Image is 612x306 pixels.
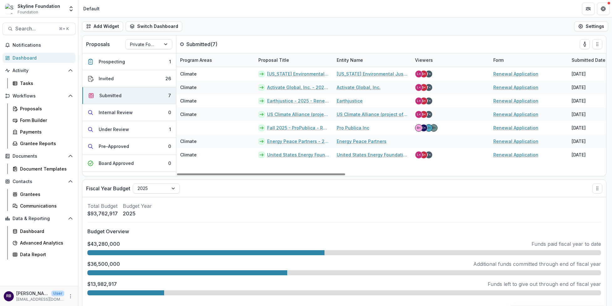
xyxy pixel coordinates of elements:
[67,3,75,15] button: Open entity switcher
[255,53,333,67] div: Proposal Title
[333,53,411,67] div: Entity Name
[422,113,426,116] div: Shereen D’Souza <shereen@skylinefoundation.org>
[427,126,431,129] div: Jenny Montoya <jenny@skylinefoundation.org>
[58,25,70,32] div: ⌘ + K
[267,124,329,131] a: Fall 2025 - ProPublica - Renewal Application
[422,153,426,156] div: Shereen D’Souza <shereen@skylinefoundation.org>
[568,57,609,63] div: Submitted Date
[597,3,609,15] button: Get Help
[493,98,538,104] a: Renewal Application
[572,138,586,145] div: [DATE]
[267,151,329,158] a: United States Energy Foundation - 2025 - Renewal Application
[572,84,586,91] div: [DATE]
[82,138,176,155] button: Pre-Approved0
[337,71,407,77] a: [US_STATE] Environmental Justice Alliance
[180,84,197,91] span: Climate
[493,151,538,158] a: Renewal Application
[5,4,15,14] img: Skyline Foundation
[13,93,65,99] span: Workflows
[337,84,381,91] a: Activate Global, Inc.
[267,138,329,145] a: Energy Peace Partners - 2025 - Renewal Application
[267,98,329,104] a: Earthjustice - 2025 - Renewal Application
[3,177,75,187] button: Open Contacts
[82,53,176,70] button: Prospecting1
[493,71,538,77] a: Renewal Application
[3,53,75,63] a: Dashboard
[20,240,70,246] div: Advanced Analytics
[18,3,60,9] div: Skyline Foundation
[13,55,70,61] div: Dashboard
[10,138,75,149] a: Grantee Reports
[582,3,594,15] button: Partners
[99,58,125,65] div: Prospecting
[20,203,70,209] div: Communications
[427,113,431,116] div: Takeshi Kaji <takeshi@skylinefoundation.org>
[6,294,11,298] div: Rose Brookhouse
[417,126,421,129] div: Rose Brookhouse <rose@skylinefoundation.org>
[99,160,134,166] div: Board Approved
[490,53,568,67] div: Form
[176,53,255,67] div: Program Areas
[427,72,431,76] div: Takeshi Kaji <takeshi@skylinefoundation.org>
[168,92,171,99] div: 7
[123,202,152,210] p: Budget Year
[417,86,421,89] div: Lisa Dinh <lisa@skylinefoundation.org>
[87,280,117,288] p: $13,982,917
[20,117,70,124] div: Form Builder
[417,153,421,156] div: Lisa Dinh <lisa@skylinefoundation.org>
[417,99,421,103] div: Lisa Dinh <lisa@skylinefoundation.org>
[99,109,133,116] div: Internal Review
[82,121,176,138] button: Under Review1
[3,91,75,101] button: Open Workflows
[417,113,421,116] div: Lisa Dinh <lisa@skylinefoundation.org>
[82,70,176,87] button: Invited26
[86,185,130,192] p: Fiscal Year Budget
[82,21,123,31] button: Add Widget
[267,71,329,77] a: [US_STATE] Environmental Justice Alliance - 2025 - Renewal Application
[572,111,586,118] div: [DATE]
[123,210,152,217] p: 2025
[422,86,426,89] div: Shereen D’Souza <shereen@skylinefoundation.org>
[16,297,64,302] p: [EMAIL_ADDRESS][DOMAIN_NAME]
[572,151,586,158] div: [DATE]
[10,238,75,248] a: Advanced Analytics
[333,57,367,63] div: Entity Name
[422,72,426,76] div: Shereen D’Souza <shereen@skylinefoundation.org>
[3,151,75,161] button: Open Documents
[87,228,601,235] p: Budget Overview
[82,155,176,172] button: Board Approved0
[493,84,538,91] a: Renewal Application
[180,111,197,118] span: Climate
[411,53,490,67] div: Viewers
[176,57,216,63] div: Program Areas
[86,40,110,48] p: Proposals
[337,111,407,118] a: US Climate Alliance (project of United Nations Foundation Inc)
[10,249,75,260] a: Data Report
[427,153,431,156] div: Takeshi Kaji <takeshi@skylinefoundation.org>
[3,40,75,50] button: Notifications
[180,71,197,77] span: Climate
[180,151,197,158] span: Climate
[87,240,120,248] p: $43,280,000
[168,143,171,150] div: 0
[422,126,426,129] div: Eddie Whitfield <eddie@skylinefoundation.org>
[572,71,586,77] div: [DATE]
[572,98,586,104] div: [DATE]
[16,290,49,297] p: [PERSON_NAME]
[267,84,329,91] a: Activate Global, Inc. - 2025 - Renewal Application
[13,68,65,73] span: Activity
[493,111,538,118] a: Renewal Application
[180,138,197,145] span: Climate
[87,210,118,217] p: $93,762,917
[10,201,75,211] a: Communications
[592,39,602,49] button: Drag
[168,109,171,116] div: 0
[473,260,601,268] p: Additional funds committed through end of fiscal year
[82,87,176,104] button: Submitted7
[20,129,70,135] div: Payments
[13,43,73,48] span: Notifications
[417,72,421,76] div: Lisa Dinh <lisa@skylinefoundation.org>
[10,189,75,199] a: Grantees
